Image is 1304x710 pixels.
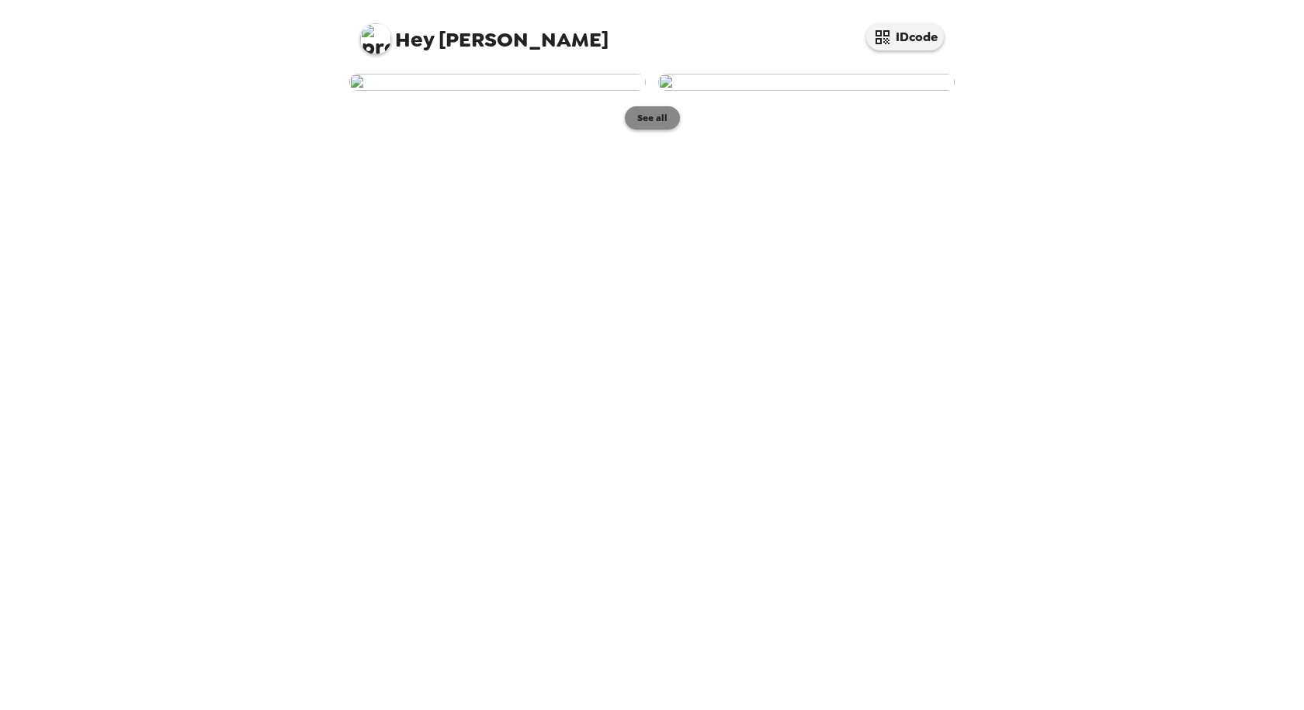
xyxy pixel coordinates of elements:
[349,74,646,91] img: user-281080
[625,106,680,130] button: See all
[360,23,391,54] img: profile pic
[360,16,609,50] span: [PERSON_NAME]
[395,26,434,54] span: Hey
[866,23,944,50] button: IDcode
[658,74,955,91] img: user-227570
